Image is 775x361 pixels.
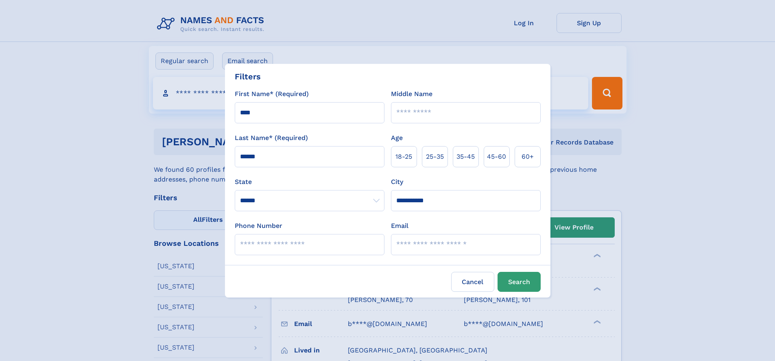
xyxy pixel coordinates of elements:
label: Middle Name [391,89,432,99]
label: First Name* (Required) [235,89,309,99]
span: 18‑25 [395,152,412,162]
label: Cancel [451,272,494,292]
button: Search [498,272,541,292]
span: 45‑60 [487,152,506,162]
span: 35‑45 [456,152,475,162]
label: City [391,177,403,187]
label: State [235,177,384,187]
div: Filters [235,70,261,83]
label: Phone Number [235,221,282,231]
label: Last Name* (Required) [235,133,308,143]
label: Email [391,221,408,231]
span: 25‑35 [426,152,444,162]
label: Age [391,133,403,143]
span: 60+ [522,152,534,162]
